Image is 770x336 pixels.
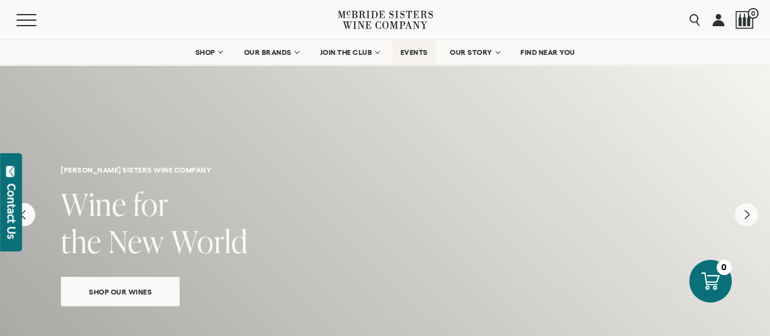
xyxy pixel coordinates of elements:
span: for [133,183,169,225]
span: EVENTS [401,48,428,57]
button: Previous [12,203,35,226]
span: the [61,220,102,262]
span: World [171,220,248,262]
span: Shop Our Wines [68,285,173,299]
span: 0 [747,8,758,19]
span: Wine [61,183,127,225]
a: EVENTS [393,40,436,65]
button: Mobile Menu Trigger [16,14,60,26]
a: JOIN THE CLUB [312,40,387,65]
a: FIND NEAR YOU [513,40,583,65]
a: OUR BRANDS [236,40,306,65]
span: SHOP [195,48,215,57]
div: 0 [716,260,732,275]
span: New [108,220,164,262]
div: Contact Us [5,184,18,239]
a: Shop Our Wines [61,277,180,306]
span: OUR STORY [450,48,492,57]
span: JOIN THE CLUB [320,48,372,57]
span: OUR BRANDS [243,48,291,57]
a: OUR STORY [442,40,507,65]
span: FIND NEAR YOU [520,48,575,57]
button: Next [735,203,758,226]
a: SHOP [187,40,229,65]
h6: [PERSON_NAME] sisters wine company [61,166,709,174]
